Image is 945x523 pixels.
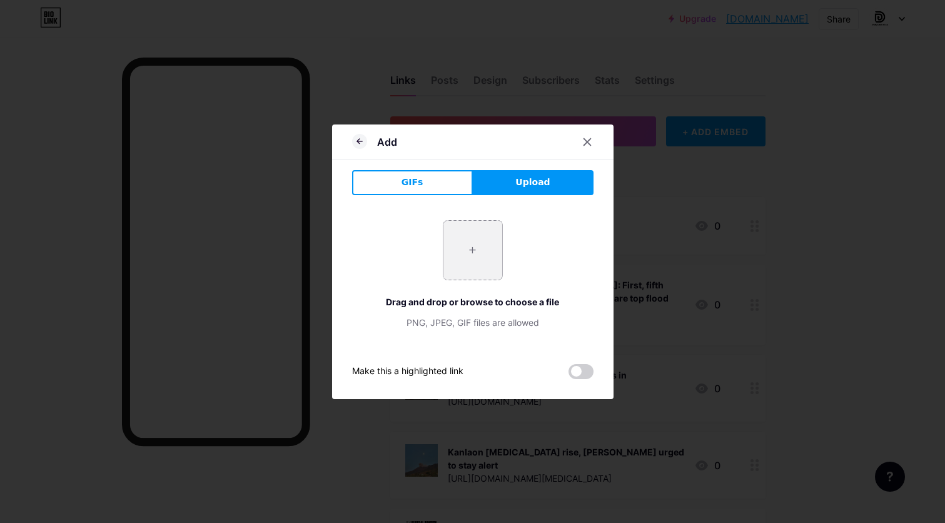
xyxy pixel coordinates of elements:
[377,135,397,150] div: Add
[473,170,594,195] button: Upload
[352,170,473,195] button: GIFs
[352,316,594,329] div: PNG, JPEG, GIF files are allowed
[352,295,594,308] div: Drag and drop or browse to choose a file
[515,176,550,189] span: Upload
[352,364,463,379] div: Make this a highlighted link
[402,176,423,189] span: GIFs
